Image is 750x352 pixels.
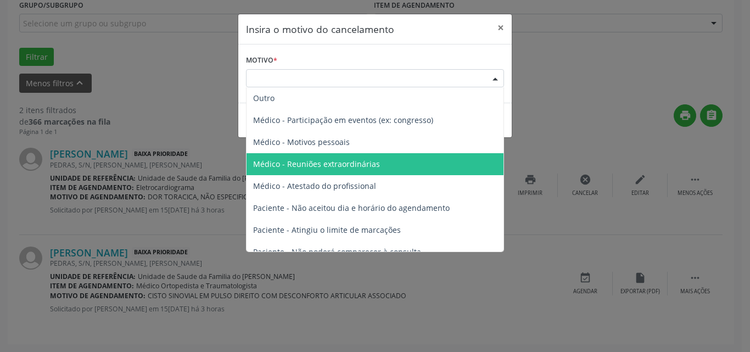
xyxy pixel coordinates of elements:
[253,159,380,169] span: Médico - Reuniões extraordinárias
[253,203,450,213] span: Paciente - Não aceitou dia e horário do agendamento
[253,225,401,235] span: Paciente - Atingiu o limite de marcações
[246,52,277,69] label: Motivo
[253,115,433,125] span: Médico - Participação em eventos (ex: congresso)
[246,22,394,36] h5: Insira o motivo do cancelamento
[490,14,512,41] button: Close
[253,93,275,103] span: Outro
[253,137,350,147] span: Médico - Motivos pessoais
[253,181,376,191] span: Médico - Atestado do profissional
[253,247,421,257] span: Paciente - Não poderá comparecer à consulta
